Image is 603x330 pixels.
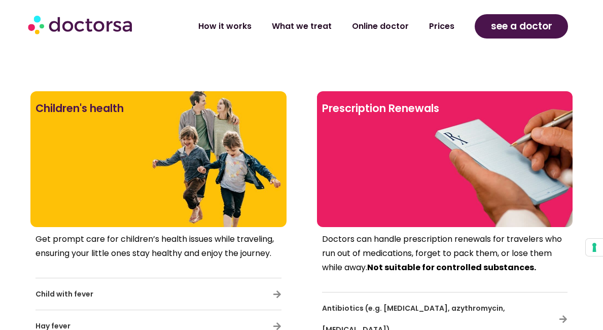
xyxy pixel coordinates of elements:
[322,96,568,121] h2: Prescription Renewals
[491,18,552,34] span: see a doctor
[475,14,568,39] a: see a doctor
[367,262,536,273] strong: Not suitable for controlled substances.
[188,15,262,38] a: How it works
[419,15,465,38] a: Prices
[342,15,419,38] a: Online doctor
[322,232,568,275] p: Doctors can handle prescription renewals for travelers who run out of medications, forget to pack...
[36,232,281,261] p: Get prompt care for children’s health issues while traveling, ensuring your little ones stay heal...
[36,289,93,299] span: Child with fever
[262,15,342,38] a: What we treat
[163,15,465,38] nav: Menu
[586,239,603,256] button: Your consent preferences for tracking technologies
[36,96,281,121] h2: Children's health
